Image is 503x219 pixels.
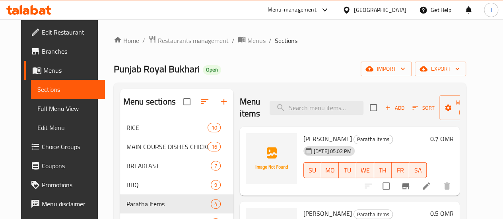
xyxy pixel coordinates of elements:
div: Menu-management [268,5,317,15]
span: Full Menu View [37,104,99,113]
div: items [211,180,221,190]
span: 4 [211,200,220,208]
span: Add [384,103,405,112]
h2: Menu sections [123,96,176,108]
h6: 0.7 OMR [430,133,453,144]
button: Add section [214,92,233,111]
span: MO [324,165,336,176]
span: Sort sections [195,92,214,111]
span: Coupons [42,161,99,171]
button: SA [409,162,427,178]
span: BREAKFAST [126,161,211,171]
a: Home [114,36,139,45]
button: TU [339,162,356,178]
span: Edit Restaurant [42,27,99,37]
button: Sort [410,102,436,114]
div: Paratha Items [353,209,393,219]
button: MO [321,162,339,178]
a: Edit menu item [421,181,431,191]
div: items [211,199,221,209]
a: Choice Groups [24,137,105,156]
div: RICE10 [120,118,233,137]
a: Promotions [24,175,105,194]
div: Open [203,65,221,75]
a: Menus [24,61,105,80]
span: FR [395,165,406,176]
a: Full Menu View [31,99,105,118]
button: WE [356,162,374,178]
span: Select to update [378,178,394,194]
span: Add item [382,102,407,114]
li: / [142,36,145,45]
span: export [421,64,460,74]
div: items [211,161,221,171]
img: Jeban Paratha [246,133,297,184]
span: Sections [275,36,297,45]
span: Edit Menu [37,123,99,132]
div: items [208,142,220,151]
a: Restaurants management [148,35,229,46]
span: import [367,64,405,74]
span: Select all sections [179,93,195,110]
span: Menu disclaimer [42,199,99,209]
a: Branches [24,42,105,61]
span: Branches [42,47,99,56]
span: Paratha Items [126,199,211,209]
a: Edit Menu [31,118,105,137]
span: SU [307,165,318,176]
div: Paratha Items4 [120,194,233,213]
a: Sections [31,80,105,99]
span: TU [342,165,353,176]
span: WE [359,165,371,176]
a: Coupons [24,156,105,175]
h6: 0.5 OMR [430,208,453,219]
a: Menus [238,35,266,46]
span: Menus [43,66,99,75]
span: SA [412,165,423,176]
span: Restaurants management [158,36,229,45]
nav: breadcrumb [114,35,466,46]
span: Manage items [446,98,486,118]
span: MAIN COURSE DISHES CHICKEN, BEEF AND VEGETABLES [126,142,208,151]
span: Select section [365,99,382,116]
div: Paratha Items [353,135,393,144]
span: 10 [208,124,220,132]
div: items [208,123,220,132]
button: Manage items [439,95,493,120]
span: Punjab Royal Bukhari [114,60,200,78]
span: Open [203,66,221,73]
button: delete [437,176,456,196]
div: BREAKFAST7 [120,156,233,175]
div: MAIN COURSE DISHES CHICKEN, BEEF AND VEGETABLES16 [120,137,233,156]
span: [PERSON_NAME] [303,133,352,145]
span: 16 [208,143,220,151]
button: Branch-specific-item [396,176,415,196]
li: / [269,36,272,45]
span: Paratha Items [354,135,392,144]
span: Sort items [407,102,439,114]
button: export [415,62,466,76]
span: TH [377,165,388,176]
input: search [270,101,363,115]
button: Add [382,102,407,114]
div: [GEOGRAPHIC_DATA] [354,6,406,14]
span: RICE [126,123,208,132]
span: 9 [211,181,220,189]
span: BBQ [126,180,211,190]
li: / [232,36,235,45]
button: FR [392,162,409,178]
span: 7 [211,162,220,170]
span: [DATE] 05:02 PM [311,147,355,155]
a: Edit Restaurant [24,23,105,42]
a: Menu disclaimer [24,194,105,213]
span: Menus [247,36,266,45]
button: import [361,62,412,76]
span: Paratha Items [354,210,392,219]
span: I [490,6,491,14]
span: Choice Groups [42,142,99,151]
span: Sections [37,85,99,94]
button: TH [374,162,392,178]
